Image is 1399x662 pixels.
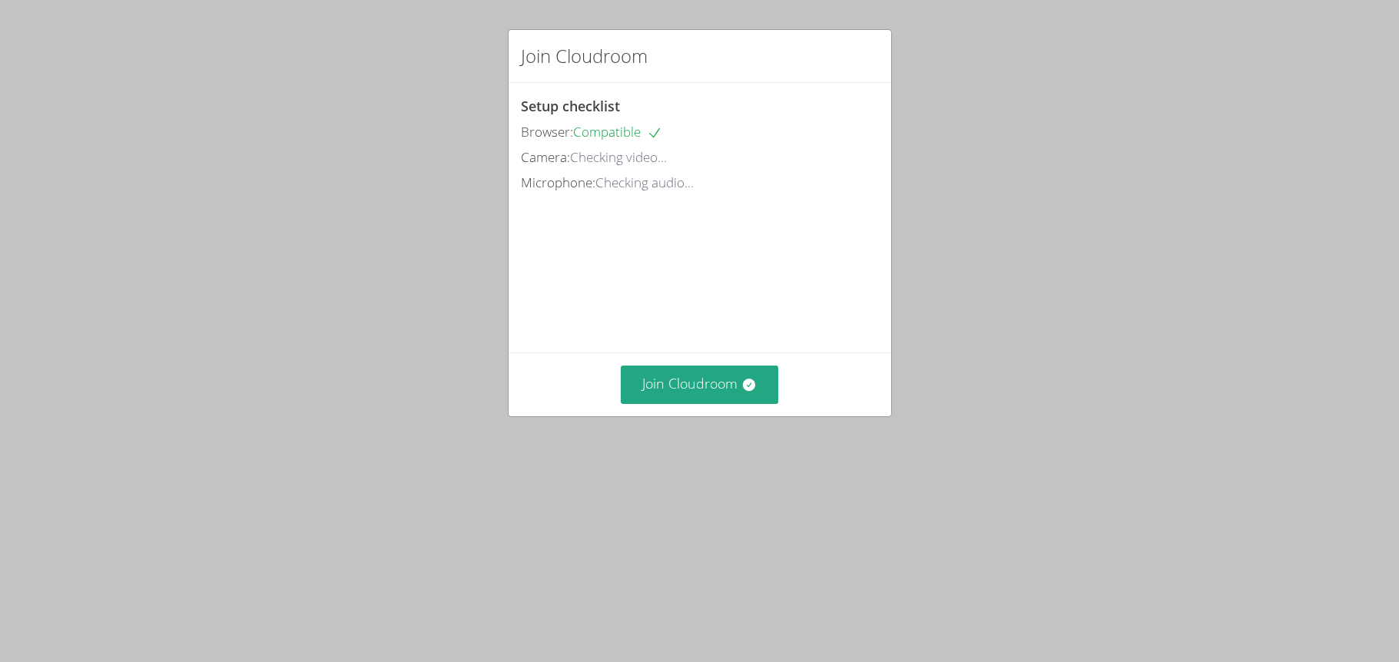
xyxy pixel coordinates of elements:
span: Checking video... [570,148,667,166]
button: Join Cloudroom [621,366,778,403]
span: Camera: [521,148,570,166]
h2: Join Cloudroom [521,42,648,70]
span: Setup checklist [521,97,620,115]
span: Compatible [573,123,662,141]
span: Browser: [521,123,573,141]
span: Checking audio... [595,174,694,191]
span: Microphone: [521,174,595,191]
